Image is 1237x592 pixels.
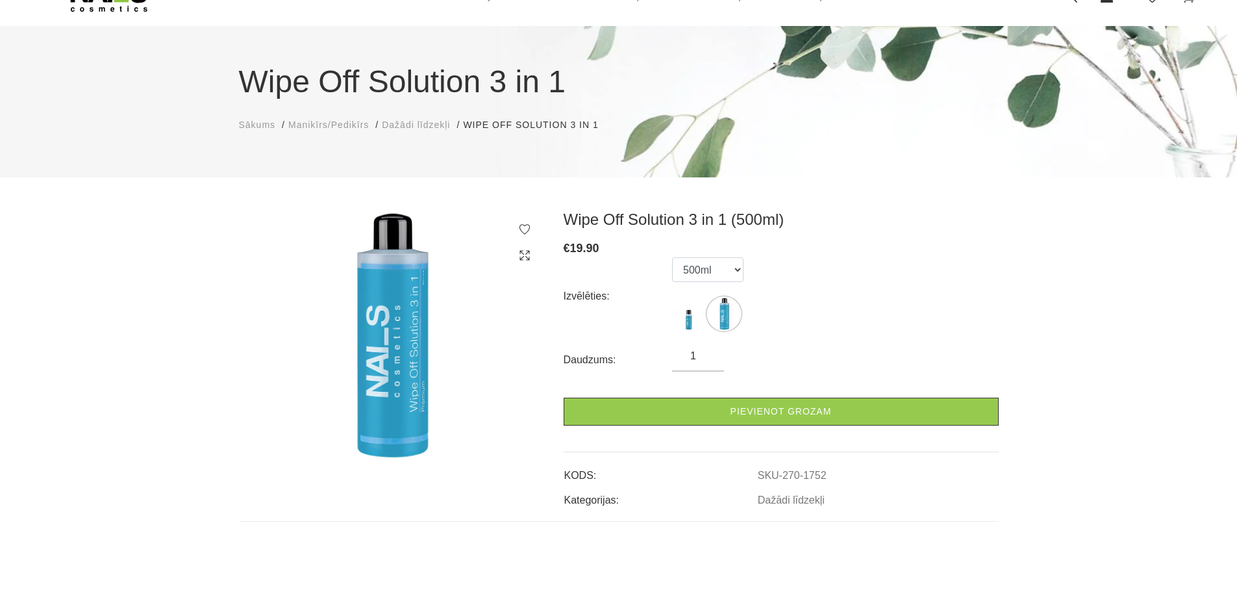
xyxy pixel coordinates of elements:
span: Manikīrs/Pedikīrs [288,120,369,130]
a: SKU-270-1752 [758,470,827,482]
div: Daudzums: [564,350,673,370]
h1: Wipe Off Solution 3 in 1 [239,58,999,105]
a: Dažādi līdzekļi [758,495,825,506]
td: KODS: [564,459,757,483]
img: ... [672,298,705,330]
a: Pievienot grozam [564,398,999,426]
span: 19.90 [570,242,599,255]
img: Wipe Off Solution 3 in 1 [239,210,544,461]
a: Manikīrs/Pedikīrs [288,118,369,132]
a: Sākums [239,118,276,132]
span: € [564,242,570,255]
h3: Wipe Off Solution 3 in 1 (500ml) [564,210,999,229]
span: Dažādi līdzekļi [382,120,450,130]
div: Izvēlēties: [564,286,673,307]
span: Sākums [239,120,276,130]
li: Wipe Off Solution 3 in 1 [463,118,611,132]
td: Kategorijas: [564,483,757,508]
img: ... [708,298,740,330]
a: Dažādi līdzekļi [382,118,450,132]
